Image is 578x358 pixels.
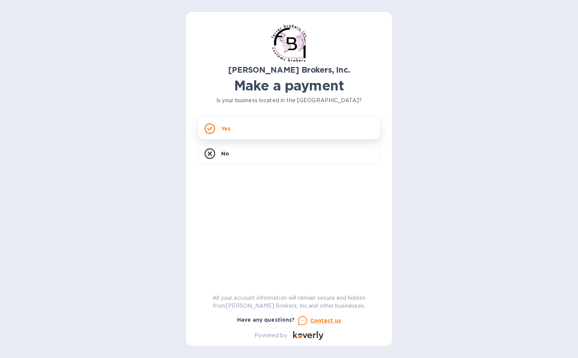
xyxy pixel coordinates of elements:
[310,318,341,324] u: Contact us
[255,332,287,339] p: Powered by
[198,78,380,93] h1: Make a payment
[228,65,350,75] b: [PERSON_NAME] Brokers, Inc.
[237,317,295,323] b: Have any questions?
[221,125,230,132] p: Yes
[198,97,380,104] p: Is your business located in the [GEOGRAPHIC_DATA]?
[221,150,229,157] p: No
[198,294,380,310] p: All your account information will remain secure and hidden from [PERSON_NAME] Brokers, Inc. and o...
